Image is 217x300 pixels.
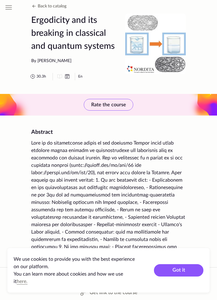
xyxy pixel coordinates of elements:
button: Got it [154,264,203,277]
button: Get link to the course [31,287,186,298]
abbr: English [78,74,83,78]
div: By [PERSON_NAME] [31,58,118,64]
span: Get link to the course [90,289,138,296]
a: here. [17,279,28,284]
span: 30.3 h [36,74,46,79]
span: Back to catalog [38,4,66,8]
button: Back to catalog [30,2,66,10]
span: We use cookies to provide you with the best experience on our platform. You can learn more about ... [14,257,135,284]
button: Rate the course [84,99,133,111]
h2: Abstract [31,129,186,136]
h1: Ergodicity and its breaking in classical and quantum systems [31,14,118,53]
